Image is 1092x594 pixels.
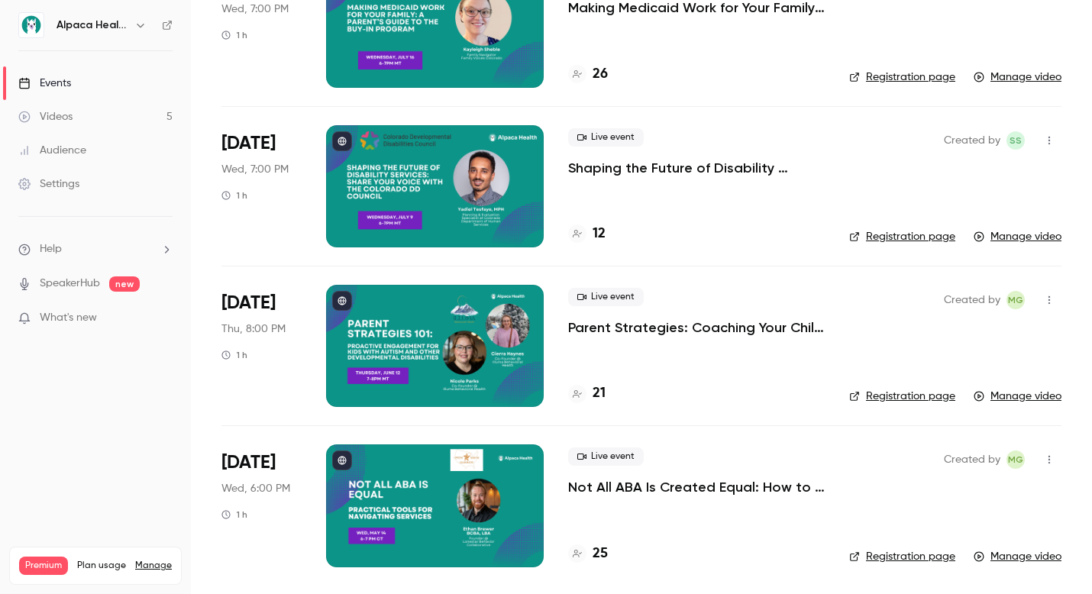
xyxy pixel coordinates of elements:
[849,229,955,244] a: Registration page
[593,224,606,244] h4: 12
[1006,291,1025,309] span: Michael Gao
[568,383,606,404] a: 21
[221,29,247,41] div: 1 h
[18,76,71,91] div: Events
[221,162,289,177] span: Wed, 7:00 PM
[974,389,1061,404] a: Manage video
[221,285,302,407] div: Jun 12 Thu, 7:00 PM (America/Denver)
[57,18,128,33] h6: Alpaca Health for Families
[568,318,825,337] a: Parent Strategies: Coaching Your Child Through Early Coping Skills at Home
[568,128,644,147] span: Live event
[1008,291,1023,309] span: MG
[18,143,86,158] div: Audience
[221,349,247,361] div: 1 h
[849,549,955,564] a: Registration page
[974,69,1061,85] a: Manage video
[221,450,276,475] span: [DATE]
[974,229,1061,244] a: Manage video
[221,481,290,496] span: Wed, 6:00 PM
[40,276,100,292] a: SpeakerHub
[19,557,68,575] span: Premium
[221,321,286,337] span: Thu, 8:00 PM
[974,549,1061,564] a: Manage video
[944,291,1000,309] span: Created by
[1006,450,1025,469] span: Michael Gao
[19,13,44,37] img: Alpaca Health for Families
[221,508,247,521] div: 1 h
[568,64,608,85] a: 26
[221,291,276,315] span: [DATE]
[221,125,302,247] div: Jul 9 Wed, 8:00 PM (America/New York)
[1010,131,1022,150] span: SS
[221,131,276,156] span: [DATE]
[18,109,73,124] div: Videos
[109,276,140,292] span: new
[849,69,955,85] a: Registration page
[593,64,608,85] h4: 26
[944,450,1000,469] span: Created by
[568,478,825,496] a: Not All ABA Is Created Equal: How to Spot Green and Red Flags in [MEDICAL_DATA]
[40,241,62,257] span: Help
[568,288,644,306] span: Live event
[568,159,825,177] a: Shaping the Future of Disability Services: Share Your Voice with the [US_STATE] DD Council
[77,560,126,572] span: Plan usage
[1008,450,1023,469] span: MG
[568,224,606,244] a: 12
[221,189,247,202] div: 1 h
[593,383,606,404] h4: 21
[1006,131,1025,150] span: Sam Seelig
[221,2,289,17] span: Wed, 7:00 PM
[18,176,79,192] div: Settings
[221,444,302,567] div: May 14 Wed, 6:00 PM (America/Chicago)
[154,312,173,325] iframe: Noticeable Trigger
[135,560,172,572] a: Manage
[18,241,173,257] li: help-dropdown-opener
[944,131,1000,150] span: Created by
[568,447,644,466] span: Live event
[40,310,97,326] span: What's new
[593,544,608,564] h4: 25
[568,544,608,564] a: 25
[849,389,955,404] a: Registration page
